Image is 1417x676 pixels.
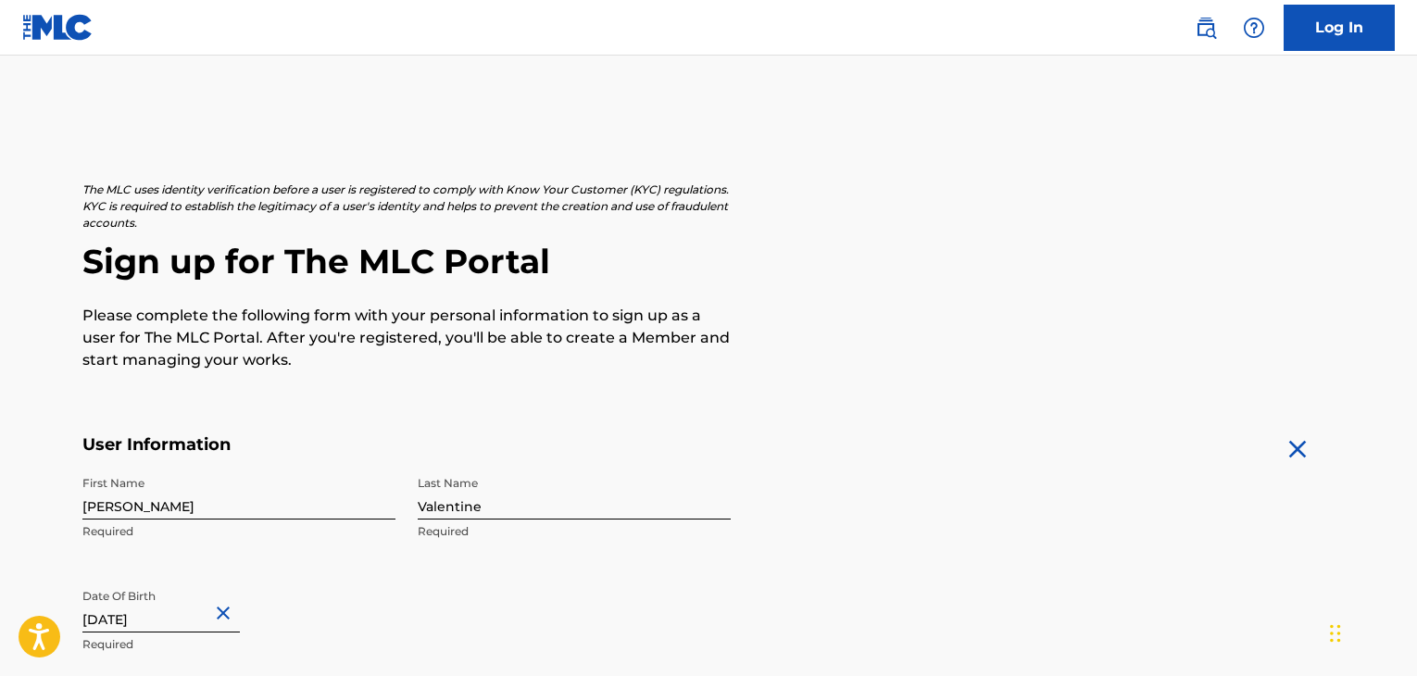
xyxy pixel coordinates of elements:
[212,585,240,642] button: Close
[418,523,731,540] p: Required
[82,434,731,456] h5: User Information
[82,305,731,371] p: Please complete the following form with your personal information to sign up as a user for The ML...
[82,523,395,540] p: Required
[82,182,731,232] p: The MLC uses identity verification before a user is registered to comply with Know Your Customer ...
[1243,17,1265,39] img: help
[1330,606,1341,661] div: Drag
[1283,434,1312,464] img: close
[1235,9,1273,46] div: Help
[1284,5,1395,51] a: Log In
[82,241,1335,282] h2: Sign up for The MLC Portal
[1187,9,1224,46] a: Public Search
[1324,587,1417,676] iframe: Chat Widget
[1195,17,1217,39] img: search
[22,14,94,41] img: MLC Logo
[82,636,395,653] p: Required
